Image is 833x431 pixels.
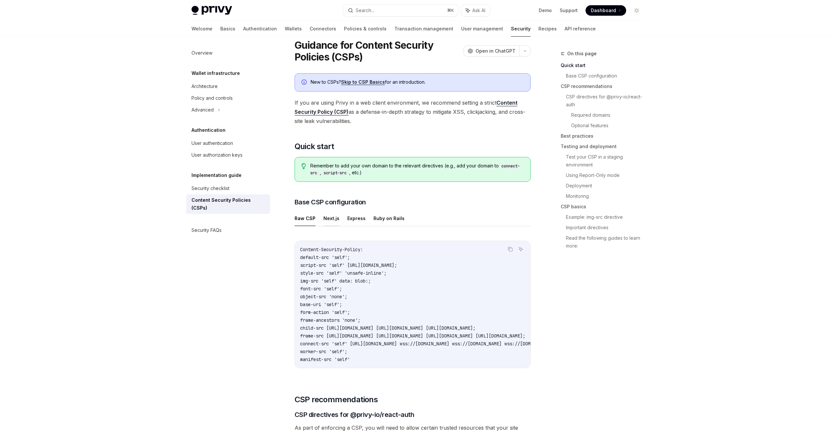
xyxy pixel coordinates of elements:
[321,170,349,176] code: script-src
[373,211,405,226] button: Ruby on Rails
[186,47,270,59] a: Overview
[561,131,647,141] a: Best practices
[310,21,336,37] a: Connectors
[566,92,647,110] a: CSP directives for @privy-io/react-auth
[186,149,270,161] a: User authorization keys
[571,120,647,131] a: Optional features
[586,5,626,16] a: Dashboard
[285,21,302,37] a: Wallets
[561,81,647,92] a: CSP recommendations
[341,79,385,85] a: Skip to CSP Basics
[186,224,270,236] a: Security FAQs
[300,309,350,315] span: form-action 'self';
[191,184,229,192] div: Security checklist
[300,356,350,362] span: manifest-src 'self'
[591,7,616,14] span: Dashboard
[300,317,360,323] span: frame-ancestors 'none';
[300,278,371,284] span: img-src 'self' data: blob:;
[561,60,647,71] a: Quick start
[186,80,270,92] a: Architecture
[243,21,277,37] a: Authentication
[295,410,414,419] span: CSP directives for @privy-io/react-auth
[300,286,342,292] span: font-src 'self';
[560,7,578,14] a: Support
[300,262,397,268] span: script-src 'self' [URL][DOMAIN_NAME];
[191,49,212,57] div: Overview
[566,222,647,233] a: Important directives
[566,152,647,170] a: Test your CSP in a staging environment
[186,92,270,104] a: Policy and controls
[191,94,233,102] div: Policy and controls
[295,39,461,63] h1: Guidance for Content Security Policies (CSPs)
[191,126,226,134] h5: Authentication
[571,110,647,120] a: Required domains
[191,171,242,179] h5: Implementation guide
[506,245,515,253] button: Copy the contents from the code block
[344,21,387,37] a: Policies & controls
[220,21,235,37] a: Basics
[566,71,647,81] a: Base CSP configuration
[566,170,647,181] a: Using Report-Only mode
[476,48,516,54] span: Open in ChatGPT
[631,5,642,16] button: Toggle dark mode
[566,212,647,222] a: Example: img-src directive
[300,270,387,276] span: style-src 'self' 'unsafe-inline';
[300,254,350,260] span: default-src 'self';
[447,8,454,13] span: ⌘ K
[311,79,524,86] div: New to CSPs? for an introduction.
[301,163,306,169] svg: Tip
[186,137,270,149] a: User authentication
[567,50,597,58] span: On this page
[538,21,557,37] a: Recipes
[300,247,363,252] span: Content-Security-Policy:
[463,45,519,57] button: Open in ChatGPT
[461,21,503,37] a: User management
[301,79,308,86] svg: Info
[347,211,366,226] button: Express
[343,5,458,16] button: Search...⌘K
[356,7,374,14] div: Search...
[191,151,243,159] div: User authorization keys
[300,294,347,300] span: object-src 'none';
[295,394,378,405] span: CSP recommendations
[300,349,347,354] span: worker-src 'self';
[191,6,232,15] img: light logo
[295,198,366,207] span: Base CSP configuration
[472,7,485,14] span: Ask AI
[191,21,212,37] a: Welcome
[566,233,647,251] a: Read the following guides to learn more:
[295,141,334,152] span: Quick start
[295,211,316,226] button: Raw CSP
[191,82,218,90] div: Architecture
[394,21,453,37] a: Transaction management
[191,226,222,234] div: Security FAQs
[566,181,647,191] a: Deployment
[511,21,531,37] a: Security
[565,21,596,37] a: API reference
[310,163,523,176] span: Remember to add your own domain to the relevant directives (e.g., add your domain to , , etc.)
[516,245,525,253] button: Ask AI
[300,333,525,339] span: frame-src [URL][DOMAIN_NAME] [URL][DOMAIN_NAME] [URL][DOMAIN_NAME] [URL][DOMAIN_NAME];
[310,163,520,176] code: connect-src
[561,201,647,212] a: CSP basics
[323,211,339,226] button: Next.js
[295,98,531,126] span: If you are using Privy in a web client environment, we recommend setting a strict as a defense-in...
[191,139,233,147] div: User authentication
[461,5,490,16] button: Ask AI
[300,325,476,331] span: child-src [URL][DOMAIN_NAME] [URL][DOMAIN_NAME] [URL][DOMAIN_NAME];
[191,196,266,212] div: Content Security Policies (CSPs)
[191,106,214,114] div: Advanced
[300,341,669,347] span: connect-src 'self' [URL][DOMAIN_NAME] wss://[DOMAIN_NAME] wss://[DOMAIN_NAME] wss://[DOMAIN_NAME]...
[186,194,270,214] a: Content Security Policies (CSPs)
[539,7,552,14] a: Demo
[191,69,240,77] h5: Wallet infrastructure
[186,182,270,194] a: Security checklist
[561,141,647,152] a: Testing and deployment
[300,302,342,307] span: base-uri 'self';
[566,191,647,201] a: Monitoring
